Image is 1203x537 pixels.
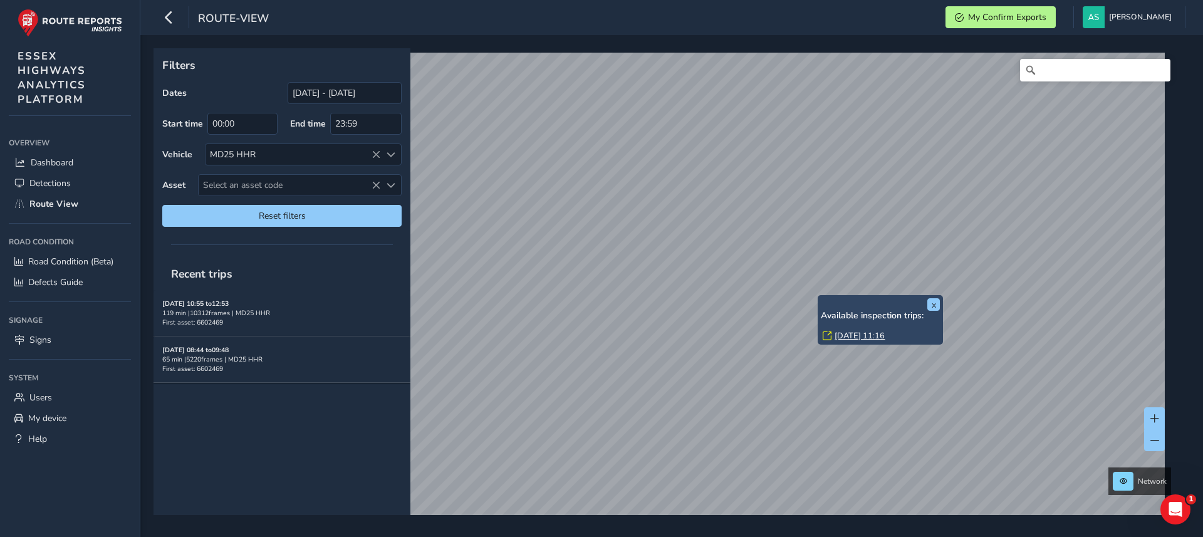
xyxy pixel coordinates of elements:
div: Signage [9,311,131,330]
span: My Confirm Exports [968,11,1046,23]
iframe: Intercom live chat [1160,494,1190,524]
span: Route View [29,198,78,210]
span: Help [28,433,47,445]
input: Search [1020,59,1170,81]
a: Road Condition (Beta) [9,251,131,272]
span: [PERSON_NAME] [1109,6,1172,28]
button: [PERSON_NAME] [1083,6,1176,28]
img: rr logo [18,9,122,37]
label: Start time [162,118,203,130]
label: Dates [162,87,187,99]
a: Defects Guide [9,272,131,293]
a: Users [9,387,131,408]
span: Network [1138,476,1167,486]
canvas: Map [158,53,1165,529]
span: Reset filters [172,210,392,222]
span: route-view [198,11,269,28]
span: Defects Guide [28,276,83,288]
div: System [9,368,131,387]
span: First asset: 6602469 [162,318,223,327]
a: [DATE] 11:16 [835,330,885,341]
span: My device [28,412,66,424]
button: Reset filters [162,205,402,227]
span: Road Condition (Beta) [28,256,113,268]
div: 119 min | 10312 frames | MD25 HHR [162,308,402,318]
p: Filters [162,57,402,73]
div: 65 min | 5220 frames | MD25 HHR [162,355,402,364]
strong: [DATE] 08:44 to 09:48 [162,345,229,355]
h6: Available inspection trips: [821,311,940,321]
a: Signs [9,330,131,350]
a: Dashboard [9,152,131,173]
a: My device [9,408,131,429]
span: 1 [1186,494,1196,504]
span: Detections [29,177,71,189]
div: Select an asset code [380,175,401,196]
button: x [927,298,940,311]
span: ESSEX HIGHWAYS ANALYTICS PLATFORM [18,49,86,107]
label: Vehicle [162,149,192,160]
div: Overview [9,133,131,152]
label: Asset [162,179,185,191]
strong: [DATE] 10:55 to 12:53 [162,299,229,308]
a: Detections [9,173,131,194]
span: Recent trips [162,258,241,290]
label: End time [290,118,326,130]
a: Route View [9,194,131,214]
img: diamond-layout [1083,6,1105,28]
button: My Confirm Exports [945,6,1056,28]
span: Signs [29,334,51,346]
span: Dashboard [31,157,73,169]
div: MD25 HHR [206,144,380,165]
span: First asset: 6602469 [162,364,223,373]
span: Users [29,392,52,404]
span: Select an asset code [199,175,380,196]
div: Road Condition [9,232,131,251]
a: Help [9,429,131,449]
